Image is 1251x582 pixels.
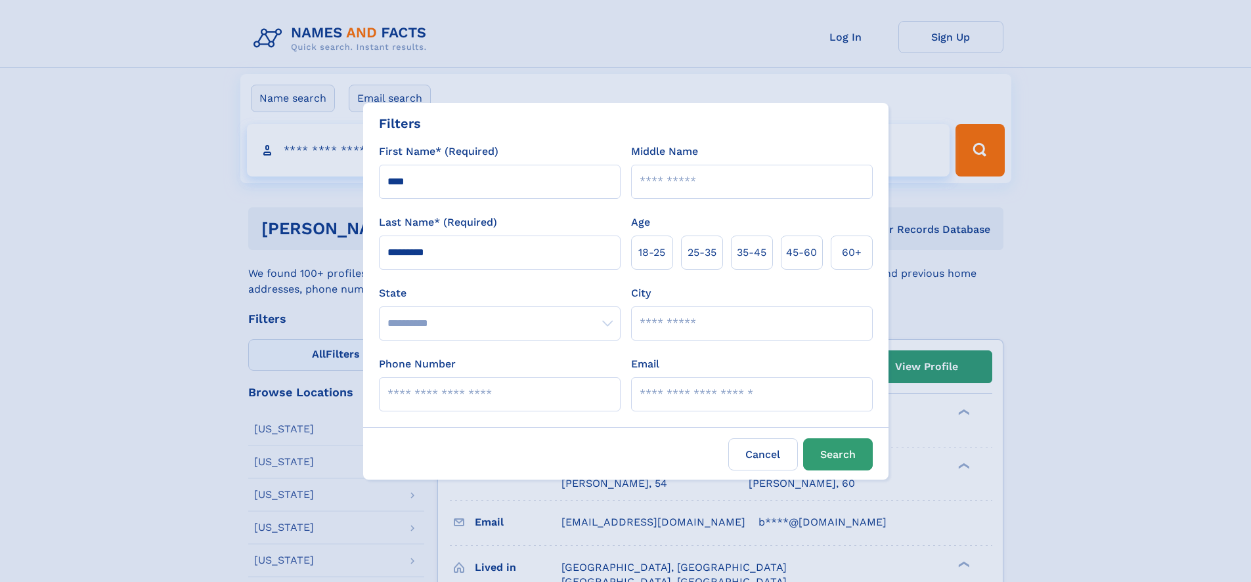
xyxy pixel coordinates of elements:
label: Email [631,356,659,372]
span: 25‑35 [688,245,716,260]
div: Filters [379,114,421,133]
label: Last Name* (Required) [379,215,497,230]
label: Cancel [728,438,798,470]
label: Middle Name [631,144,698,159]
label: Age [631,215,650,230]
span: 35‑45 [737,245,766,260]
label: Phone Number [379,356,456,372]
button: Search [803,438,873,470]
span: 18‑25 [638,245,665,260]
label: City [631,285,651,301]
label: First Name* (Required) [379,144,498,159]
span: 60+ [842,245,862,260]
label: State [379,285,621,301]
span: 45‑60 [786,245,817,260]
